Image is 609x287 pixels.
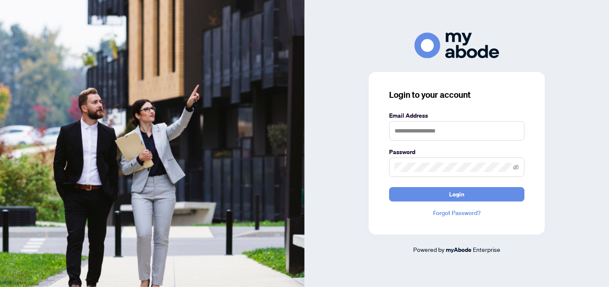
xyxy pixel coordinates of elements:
[389,187,524,201] button: Login
[389,89,524,101] h3: Login to your account
[414,33,499,58] img: ma-logo
[389,111,524,120] label: Email Address
[446,245,472,254] a: myAbode
[413,246,444,253] span: Powered by
[473,246,500,253] span: Enterprise
[389,208,524,218] a: Forgot Password?
[449,188,464,201] span: Login
[389,147,524,157] label: Password
[513,164,519,170] span: eye-invisible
